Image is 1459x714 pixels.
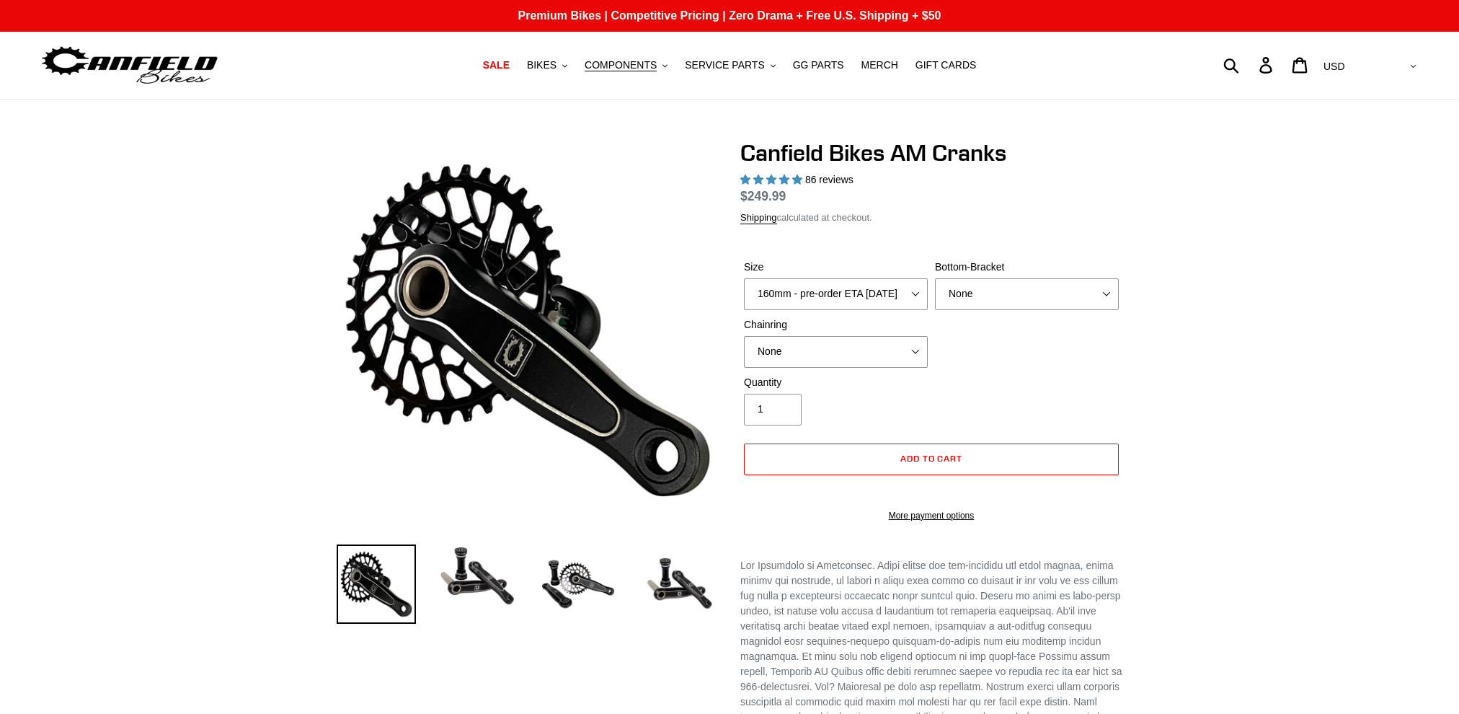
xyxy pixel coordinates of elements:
a: SALE [476,56,517,75]
span: COMPONENTS [585,59,657,71]
button: COMPONENTS [577,56,675,75]
span: Add to cart [900,453,963,464]
span: $249.99 [740,189,786,203]
a: MERCH [854,56,905,75]
span: 4.97 stars [740,174,805,185]
div: calculated at checkout. [740,211,1122,225]
span: BIKES [527,59,556,71]
label: Chainring [744,317,928,332]
span: SALE [483,59,510,71]
button: Add to cart [744,444,1119,475]
label: Size [744,260,928,275]
h1: Canfield Bikes AM Cranks [740,139,1122,167]
img: Load image into Gallery viewer, Canfield Cranks [438,545,517,608]
label: Bottom-Bracket [935,260,1119,275]
label: Quantity [744,375,928,390]
img: Load image into Gallery viewer, Canfield Bikes AM Cranks [337,545,416,624]
span: MERCH [861,59,898,71]
span: GG PARTS [793,59,844,71]
img: Load image into Gallery viewer, Canfield Bikes AM Cranks [538,545,618,624]
span: SERVICE PARTS [685,59,764,71]
button: BIKES [520,56,575,75]
img: Load image into Gallery viewer, CANFIELD-AM_DH-CRANKS [639,545,719,624]
img: Canfield Bikes [40,43,220,88]
a: More payment options [744,509,1119,522]
input: Search [1231,49,1268,81]
button: SERVICE PARTS [678,56,782,75]
a: GG PARTS [786,56,851,75]
span: GIFT CARDS [915,59,977,71]
a: GIFT CARDS [908,56,984,75]
span: 86 reviews [805,174,853,185]
a: Shipping [740,212,777,224]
